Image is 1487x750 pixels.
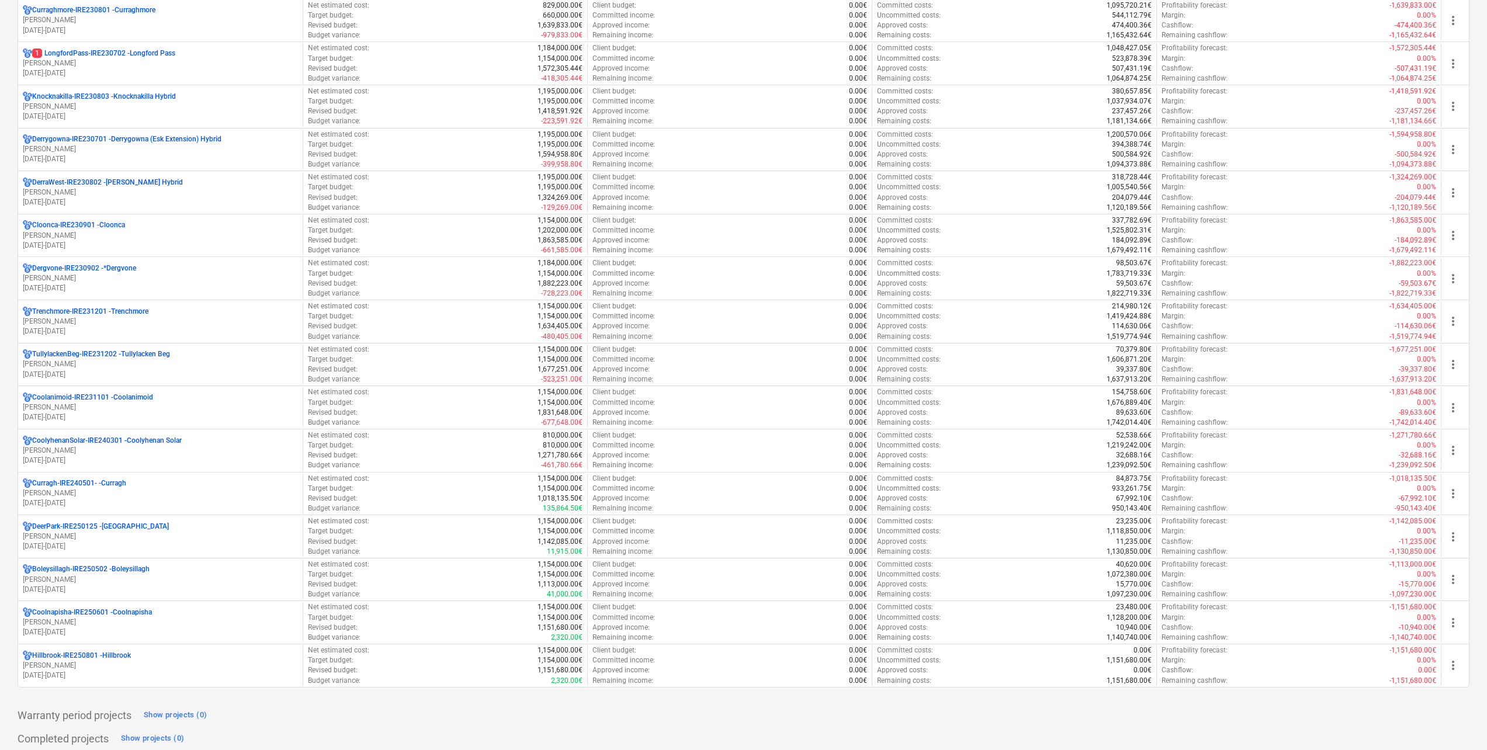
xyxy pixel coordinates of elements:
p: 1,154,000.00€ [538,216,583,225]
p: -223,591.92€ [541,116,583,126]
p: Client budget : [592,258,636,268]
p: Target budget : [308,182,353,192]
p: 0.00€ [849,172,867,182]
p: [DATE] - [DATE] [23,154,298,164]
p: -1,324,269.00€ [1389,172,1436,182]
p: 0.00€ [849,64,867,74]
p: Approved income : [592,193,650,203]
button: Show projects (0) [118,730,187,748]
p: 0.00€ [849,11,867,20]
p: -1,679,492.11€ [1389,245,1436,255]
p: Remaining income : [592,203,653,213]
p: Budget variance : [308,159,361,169]
div: Cloonca-IRE230901 -Cloonca[PERSON_NAME][DATE]-[DATE] [23,220,298,250]
div: Project has multi currencies enabled [23,220,32,230]
p: -1,165,432.64€ [1389,30,1436,40]
p: Remaining cashflow : [1162,116,1228,126]
p: Knocknakilla-IRE230803 - Knocknakilla Hybrid [32,92,176,102]
div: CoolyhenanSolar-IRE240301 -Coolyhenan Solar[PERSON_NAME][DATE]-[DATE] [23,436,298,466]
p: -507,431.19€ [1395,64,1436,74]
p: 1,418,591.92€ [538,106,583,116]
div: Project has multi currencies enabled [23,393,32,402]
div: Project has multi currencies enabled [23,134,32,144]
span: more_vert [1446,99,1460,113]
p: Cashflow : [1162,106,1193,116]
p: Coolanimoid-IRE231101 - Coolanimoid [32,393,153,402]
div: Project has multi currencies enabled [23,607,32,617]
span: more_vert [1446,314,1460,328]
p: Net estimated cost : [308,258,369,268]
p: Coolnapisha-IRE250601 - Coolnapisha [32,607,152,617]
span: more_vert [1446,658,1460,672]
p: [DATE] - [DATE] [23,412,298,422]
p: 0.00€ [849,258,867,268]
p: 0.00€ [849,193,867,203]
p: LongfordPass-IRE230702 - Longford Pass [32,48,175,58]
p: 0.00€ [849,225,867,235]
div: Project has multi currencies enabled [23,522,32,532]
p: Margin : [1162,96,1186,106]
p: -474,400.36€ [1395,20,1436,30]
div: Coolnapisha-IRE250601 -Coolnapisha[PERSON_NAME][DATE]-[DATE] [23,607,298,637]
p: Remaining costs : [877,203,931,213]
p: Committed income : [592,11,655,20]
p: Remaining costs : [877,116,931,126]
p: Target budget : [308,96,353,106]
p: 237,457.26€ [1112,106,1152,116]
span: more_vert [1446,616,1460,630]
p: [DATE] - [DATE] [23,68,298,78]
p: 0.00€ [849,159,867,169]
p: Remaining cashflow : [1162,245,1228,255]
p: Approved income : [592,150,650,159]
p: Cashflow : [1162,64,1193,74]
p: Remaining costs : [877,159,931,169]
p: Remaining costs : [877,245,931,255]
p: 1,525,802.31€ [1107,225,1152,235]
p: 1,594,958.80€ [538,150,583,159]
p: -661,585.00€ [541,245,583,255]
p: Target budget : [308,140,353,150]
span: more_vert [1446,572,1460,586]
p: Budget variance : [308,30,361,40]
p: Budget variance : [308,116,361,126]
div: Show projects (0) [144,709,207,722]
p: 0.00€ [849,86,867,96]
span: 1 [32,48,42,58]
p: [PERSON_NAME] [23,58,298,68]
p: 0.00€ [849,43,867,53]
p: Uncommitted costs : [877,54,941,64]
p: Remaining cashflow : [1162,203,1228,213]
p: Boleysillagh-IRE250502 - Boleysillagh [32,564,150,574]
p: 0.00€ [849,74,867,84]
p: 1,005,540.56€ [1107,182,1152,192]
div: Curragh-IRE240501- -Curragh[PERSON_NAME][DATE]-[DATE] [23,478,298,508]
p: 0.00€ [849,20,867,30]
p: Remaining costs : [877,30,931,40]
p: Remaining cashflow : [1162,74,1228,84]
p: Profitability forecast : [1162,130,1228,140]
p: Hillbrook-IRE250801 - Hillbrook [32,651,131,661]
p: 1,679,492.11€ [1107,245,1152,255]
p: Committed costs : [877,216,933,225]
p: 0.00€ [849,1,867,11]
p: 544,112.79€ [1112,11,1152,20]
div: Project has multi currencies enabled [23,263,32,273]
p: 507,431.19€ [1112,64,1152,74]
p: 0.00€ [849,182,867,192]
p: -1,094,373.88€ [1389,159,1436,169]
p: -1,181,134.66€ [1389,116,1436,126]
p: Revised budget : [308,106,358,116]
p: -1,639,833.00€ [1389,1,1436,11]
p: [PERSON_NAME] [23,144,298,154]
p: Derrygowna-IRE230701 - Derrygowna (Esk Extension) Hybrid [32,134,221,144]
div: DerraWest-IRE230802 -[PERSON_NAME] Hybrid[PERSON_NAME][DATE]-[DATE] [23,178,298,207]
p: 0.00€ [849,140,867,150]
p: 0.00% [1417,140,1436,150]
p: Uncommitted costs : [877,182,941,192]
p: Margin : [1162,225,1186,235]
p: [DATE] - [DATE] [23,671,298,680]
p: 0.00% [1417,225,1436,235]
p: [DATE] - [DATE] [23,456,298,466]
p: 1,572,305.44€ [538,64,583,74]
span: more_vert [1446,530,1460,544]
